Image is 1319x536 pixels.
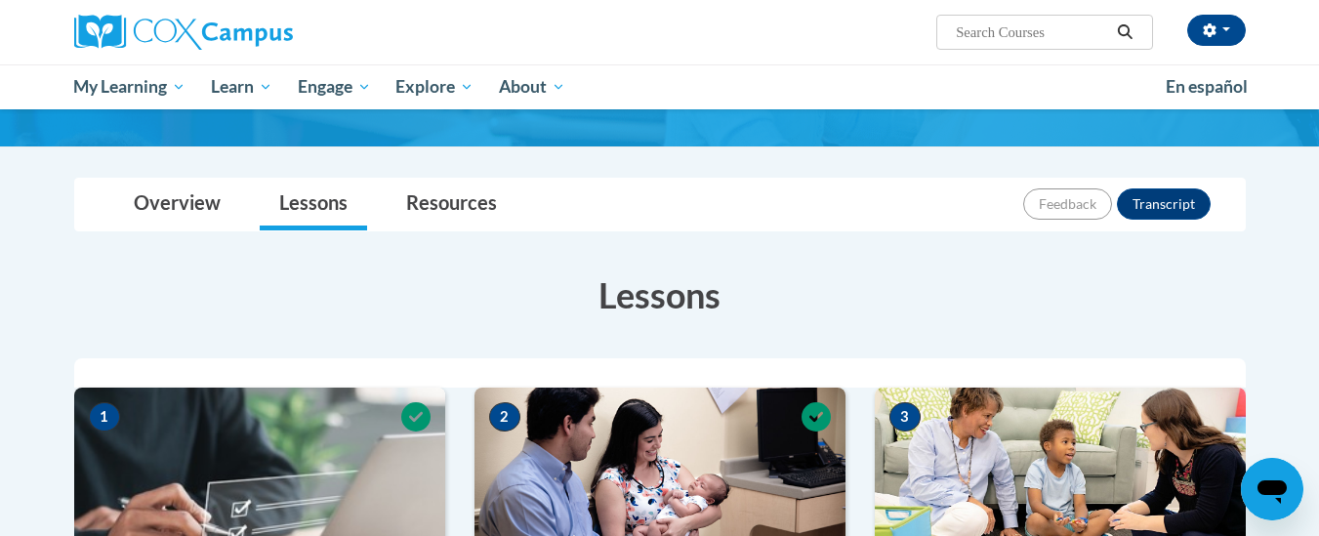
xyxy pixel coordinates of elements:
[1023,188,1112,220] button: Feedback
[74,15,293,50] img: Cox Campus
[486,64,578,109] a: About
[499,75,565,99] span: About
[45,64,1275,109] div: Main menu
[1117,188,1211,220] button: Transcript
[114,179,240,230] a: Overview
[889,402,921,432] span: 3
[489,402,520,432] span: 2
[1187,15,1246,46] button: Account Settings
[198,64,285,109] a: Learn
[298,75,371,99] span: Engage
[73,75,185,99] span: My Learning
[1110,21,1139,44] button: Search
[1166,76,1248,97] span: En español
[89,402,120,432] span: 1
[954,21,1110,44] input: Search Courses
[395,75,474,99] span: Explore
[74,15,445,50] a: Cox Campus
[1153,66,1260,107] a: En español
[387,179,516,230] a: Resources
[285,64,384,109] a: Engage
[211,75,272,99] span: Learn
[62,64,199,109] a: My Learning
[1241,458,1303,520] iframe: Button to launch messaging window
[260,179,367,230] a: Lessons
[74,270,1246,319] h3: Lessons
[383,64,486,109] a: Explore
